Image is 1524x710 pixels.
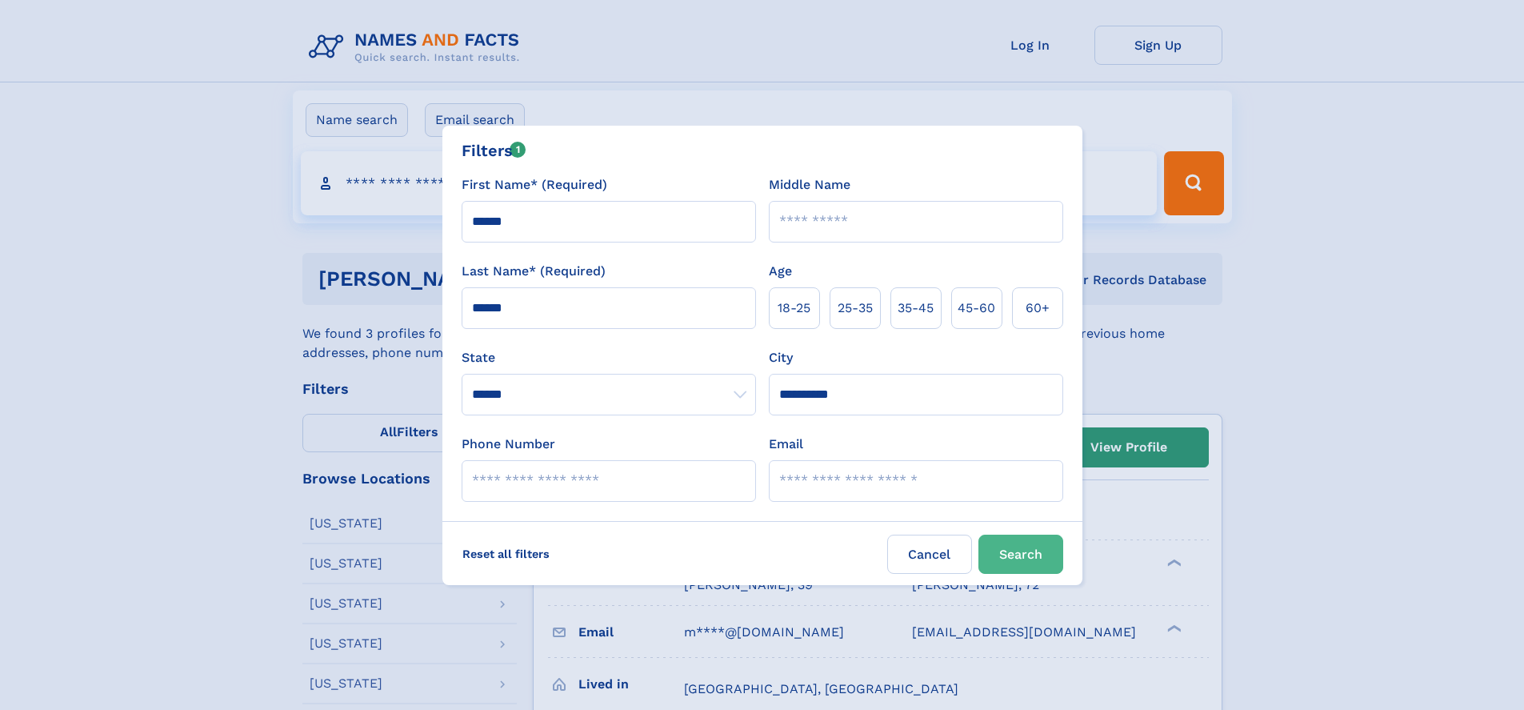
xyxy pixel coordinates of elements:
[462,262,606,281] label: Last Name* (Required)
[887,535,972,574] label: Cancel
[778,299,810,318] span: 18‑25
[769,175,850,195] label: Middle Name
[462,435,555,454] label: Phone Number
[462,138,526,162] div: Filters
[769,435,803,454] label: Email
[462,348,756,367] label: State
[838,299,873,318] span: 25‑35
[769,262,792,281] label: Age
[769,348,793,367] label: City
[978,535,1063,574] button: Search
[452,535,560,573] label: Reset all filters
[462,175,607,195] label: First Name* (Required)
[958,299,995,318] span: 45‑60
[898,299,934,318] span: 35‑45
[1026,299,1050,318] span: 60+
